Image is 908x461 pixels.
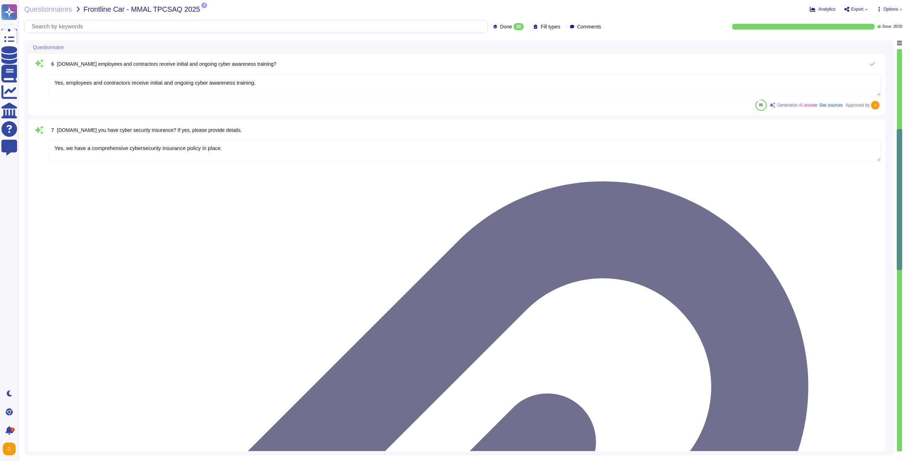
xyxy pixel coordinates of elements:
[201,2,207,8] span: 3
[777,103,818,107] span: Generative AI answer
[24,6,72,13] span: Questionnaires
[883,7,898,11] span: Options
[846,103,870,107] span: Approved by
[500,24,512,29] span: Done
[48,139,881,161] textarea: Yes, we have a comprehensive cybersecurity insurance policy in place.
[28,20,487,33] input: Search by keywords
[48,61,54,66] span: 6
[819,103,843,107] span: See sources
[882,25,892,28] span: Done:
[57,127,242,133] span: [DOMAIN_NAME] you have cyber security insurance? If yes, please provide details.
[84,6,200,13] span: Frontline Car - MMAL TPCSAQ 2025
[810,6,835,12] button: Analytics
[759,103,763,107] span: 86
[851,7,864,11] span: Export
[871,101,880,109] img: user
[33,45,64,50] span: Questionnaire
[10,428,15,432] div: 3
[513,23,524,30] div: 20
[818,7,835,11] span: Analytics
[540,24,560,29] span: Fill types
[577,24,601,29] span: Comments
[48,74,881,96] textarea: Yes, employees and contractors receive initial and ongoing cyber awareness training.
[893,25,902,28] span: 20 / 20
[1,441,21,457] button: user
[57,61,276,67] span: [DOMAIN_NAME] employees and contractors receive initial and ongoing cyber awareness training?
[3,443,16,455] img: user
[48,128,54,133] span: 7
